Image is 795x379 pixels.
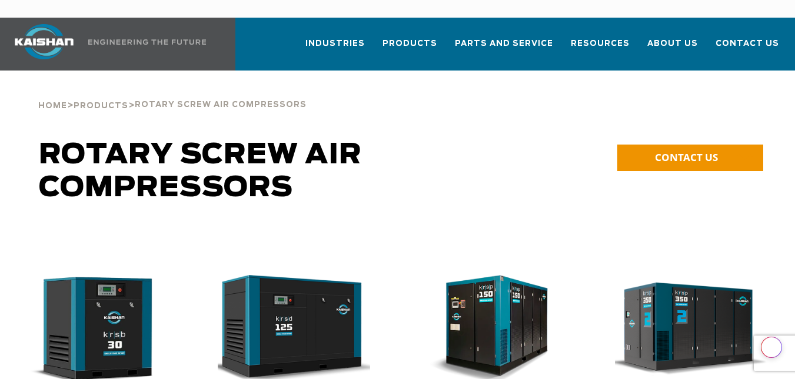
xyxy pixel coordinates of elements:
[716,28,779,68] a: Contact Us
[39,141,362,202] span: Rotary Screw Air Compressors
[382,37,437,51] span: Products
[305,28,365,68] a: Industries
[88,39,206,45] img: Engineering the future
[455,37,553,51] span: Parts and Service
[647,37,698,51] span: About Us
[38,71,307,115] div: > >
[617,145,763,171] a: CONTACT US
[647,28,698,68] a: About Us
[382,28,437,68] a: Products
[655,150,718,164] span: CONTACT US
[135,101,307,109] span: Rotary Screw Air Compressors
[571,37,630,51] span: Resources
[74,102,128,110] span: Products
[74,100,128,110] a: Products
[38,100,67,110] a: Home
[716,37,779,51] span: Contact Us
[571,28,630,68] a: Resources
[455,28,553,68] a: Parts and Service
[38,102,67,110] span: Home
[305,37,365,51] span: Industries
